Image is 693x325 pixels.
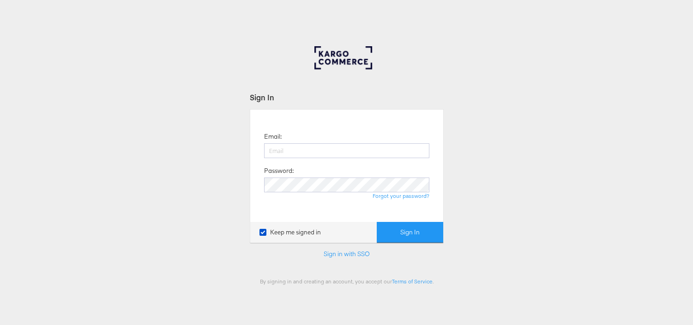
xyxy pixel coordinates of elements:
[392,278,433,285] a: Terms of Service
[259,228,321,237] label: Keep me signed in
[264,132,282,141] label: Email:
[373,192,429,199] a: Forgot your password?
[264,143,429,158] input: Email
[324,250,370,258] a: Sign in with SSO
[264,166,294,175] label: Password:
[377,222,443,243] button: Sign In
[250,278,444,285] div: By signing in and creating an account, you accept our .
[250,92,444,103] div: Sign In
